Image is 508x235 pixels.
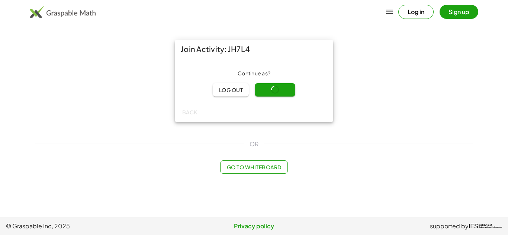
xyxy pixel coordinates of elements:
button: Sign up [440,5,478,19]
a: IESInstitute ofEducation Sciences [469,222,502,231]
span: Institute of Education Sciences [479,224,502,229]
a: Privacy policy [171,222,337,231]
button: Go to Whiteboard [220,160,287,174]
span: IES [469,223,478,230]
div: Join Activity: JH7L4 [175,40,333,58]
div: Continue as ? [181,70,327,77]
button: Log in [398,5,434,19]
span: supported by [430,222,469,231]
span: © Graspable Inc, 2025 [6,222,171,231]
button: Log out [213,83,249,97]
span: Log out [219,87,243,93]
span: OR [250,140,258,148]
span: Go to Whiteboard [226,164,281,170]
